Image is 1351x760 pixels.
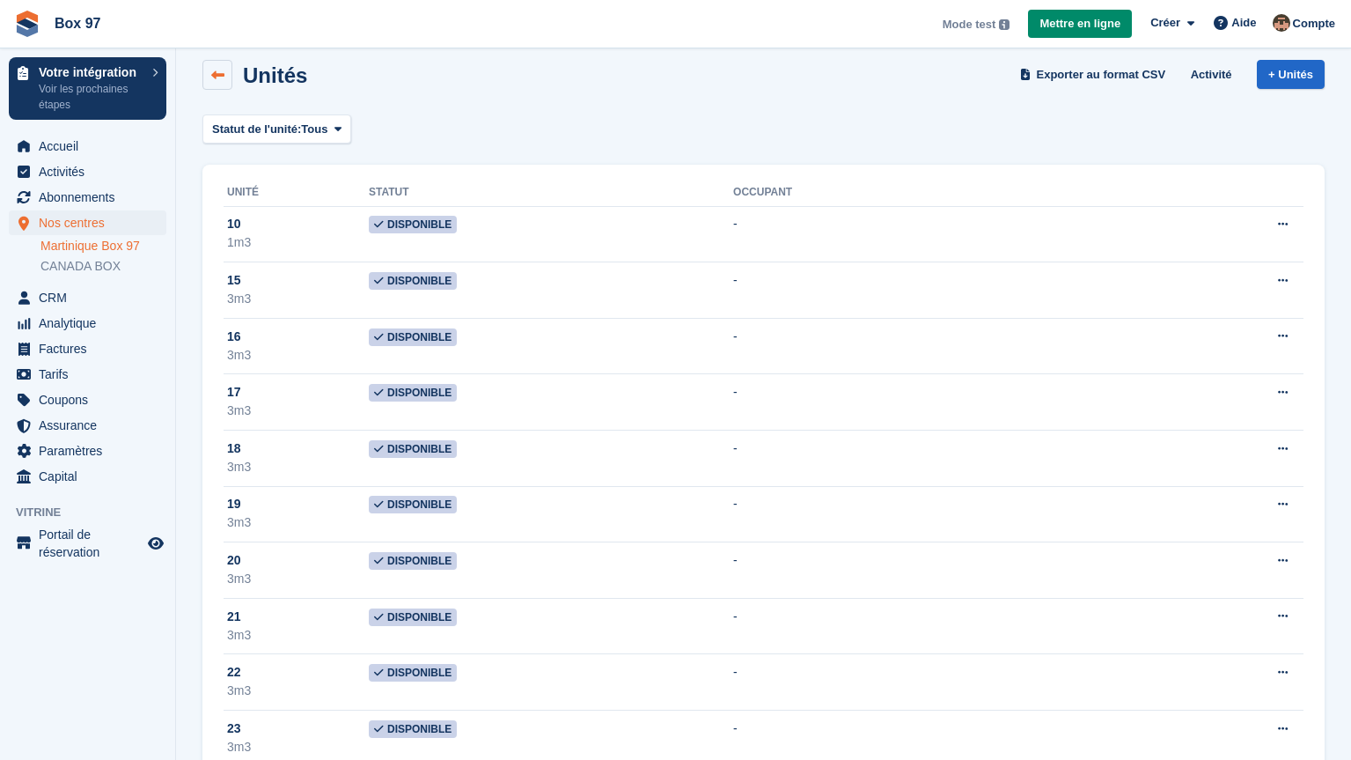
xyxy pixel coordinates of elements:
[227,608,241,626] span: 21
[9,159,166,184] a: menu
[369,272,457,290] span: Disponible
[9,185,166,210] a: menu
[733,542,1151,599] td: -
[39,285,144,310] span: CRM
[369,609,457,626] span: Disponible
[369,179,733,207] th: Statut
[1016,60,1172,89] a: Exporter au format CSV
[39,362,144,387] span: Tarifs
[9,464,166,489] a: menu
[943,16,996,33] span: Mode test
[9,526,166,561] a: menu
[9,311,166,336] a: menu
[369,496,457,513] span: Disponible
[369,328,457,346] span: Disponible
[39,81,143,113] p: Voir les prochaines étapes
[1039,15,1120,33] span: Mettre en ligne
[39,159,144,184] span: Activités
[369,664,457,682] span: Disponible
[9,285,166,310] a: menu
[9,57,166,120] a: Votre intégration Voir les prochaines étapes
[202,114,351,144] button: Statut de l'unité: Tous
[227,290,369,308] div: 3m3
[1257,60,1325,89] a: + Unités
[39,210,144,235] span: Nos centres
[14,11,40,37] img: stora-icon-8386f47178a22dfd0bd8f6a31ec36ba5ce8667c1dd55bd0f319d3a0aa187defe.svg
[1150,14,1180,32] span: Créer
[9,336,166,361] a: menu
[227,719,241,738] span: 23
[9,134,166,159] a: menu
[48,9,107,38] a: Box 97
[369,552,457,570] span: Disponible
[1037,66,1166,84] span: Exporter au format CSV
[999,19,1010,30] img: icon-info-grey-7440780725fd019a000dd9b08b2336e03edf1995a4989e88bcd33f0948082b44.svg
[9,413,166,438] a: menu
[733,179,1151,207] th: Occupant
[1231,14,1256,32] span: Aide
[1184,60,1239,89] a: Activité
[1273,14,1290,32] img: Kévin CHAUVET
[227,626,369,645] div: 3m3
[227,383,241,402] span: 17
[733,374,1151,431] td: -
[212,121,301,138] span: Statut de l'unité:
[243,63,307,87] h2: Unités
[227,328,241,346] span: 16
[39,439,144,463] span: Paramètres
[40,258,166,275] a: CANADA BOX
[227,495,241,513] span: 19
[227,551,241,570] span: 20
[733,431,1151,487] td: -
[733,486,1151,542] td: -
[369,440,457,458] span: Disponible
[39,336,144,361] span: Factures
[224,179,369,207] th: Unité
[369,384,457,402] span: Disponible
[227,215,241,233] span: 10
[39,66,143,78] p: Votre intégration
[39,464,144,489] span: Capital
[227,513,369,532] div: 3m3
[16,504,175,521] span: Vitrine
[369,216,457,233] span: Disponible
[1293,15,1335,33] span: Compte
[9,439,166,463] a: menu
[39,387,144,412] span: Coupons
[40,238,166,255] a: Martinique Box 97
[733,262,1151,319] td: -
[9,210,166,235] a: menu
[227,458,369,476] div: 3m3
[9,362,166,387] a: menu
[733,206,1151,262] td: -
[227,233,369,252] div: 1m3
[227,402,369,420] div: 3m3
[1028,10,1132,39] a: Mettre en ligne
[227,439,241,458] span: 18
[9,387,166,412] a: menu
[733,318,1151,374] td: -
[369,720,457,738] span: Disponible
[39,134,144,159] span: Accueil
[733,654,1151,711] td: -
[39,311,144,336] span: Analytique
[227,271,241,290] span: 15
[227,738,369,756] div: 3m3
[39,413,144,438] span: Assurance
[227,570,369,588] div: 3m3
[733,598,1151,654] td: -
[145,533,166,554] a: Boutique d'aperçu
[39,185,144,210] span: Abonnements
[227,682,369,700] div: 3m3
[301,121,327,138] span: Tous
[39,526,144,561] span: Portail de réservation
[227,663,241,682] span: 22
[227,346,369,365] div: 3m3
